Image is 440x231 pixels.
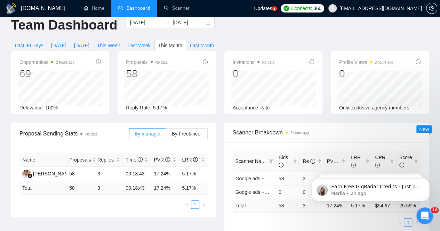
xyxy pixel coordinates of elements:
span: [DATE] [74,42,89,49]
td: 3 [95,167,123,181]
span: info-circle [375,163,380,167]
span: Bids [279,155,288,168]
span: info-circle [203,59,208,64]
span: info-circle [399,163,404,167]
button: [DATE] [70,40,93,51]
td: 17.24% [151,167,179,181]
span: user [330,6,335,11]
div: 0 [339,67,393,80]
td: 5.17% [179,167,207,181]
a: AC[PERSON_NAME] [22,171,73,176]
span: swap-right [164,20,170,25]
span: Profile Views [339,58,393,66]
span: LRR [351,155,361,168]
a: 5 [272,6,277,11]
span: info-circle [309,59,314,64]
button: right [199,200,208,209]
span: -- [272,105,275,110]
time: 2 hours ago [290,131,309,135]
li: 1 [404,218,412,226]
span: Updates [254,6,272,11]
span: info-circle [138,157,143,162]
span: right [414,220,418,224]
span: Dashboard [127,5,150,11]
span: info-circle [165,157,170,162]
span: info-circle [338,159,343,164]
span: Proposals [126,58,167,66]
img: AC [22,170,31,178]
span: By Freelancer [171,131,202,137]
button: [DATE] [47,40,70,51]
span: right [201,203,206,207]
a: setting [426,6,437,11]
span: Score [399,155,412,168]
img: logo [6,3,17,14]
button: left [395,218,404,226]
img: upwork-logo.png [283,6,289,11]
a: Google ads +meta (titles only) [235,176,300,181]
span: Invitations [233,58,274,66]
td: 58 [276,199,300,212]
span: PVR [327,158,343,164]
h1: Team Dashboard [11,17,117,33]
td: Total [19,181,66,195]
span: filter [269,159,273,163]
span: info-circle [310,159,315,164]
span: 360 [313,5,321,12]
span: [DATE] [51,42,66,49]
li: Next Page [199,200,208,209]
td: 58 [66,167,95,181]
th: Proposals [66,153,95,167]
td: Total [233,199,276,212]
a: Google ads +meta descriptions (Exact) [235,189,320,195]
time: 2 hours ago [56,60,74,64]
span: left [185,203,189,207]
span: Proposals [69,156,91,164]
button: This Month [154,40,186,51]
li: Previous Page [183,200,191,209]
iframe: Intercom live chat [416,207,433,224]
td: 0 [300,185,324,199]
span: 10 [431,207,439,213]
button: Last Week [124,40,154,51]
th: Replies [95,153,123,167]
td: 3 [300,172,324,185]
text: 5 [274,7,275,10]
button: right [412,218,421,226]
span: LRR [182,157,198,163]
span: Proposal Sending Stats [19,129,129,138]
a: homeHome [83,5,104,11]
div: 58 [126,67,167,80]
span: Only exclusive agency members [339,105,409,110]
span: info-circle [279,163,283,167]
span: filter [267,156,274,166]
span: Re [303,158,315,164]
iframe: Intercom notifications message [301,164,440,212]
span: PVR [154,157,170,163]
th: Name [19,153,66,167]
span: info-circle [416,59,421,64]
td: 3 [300,199,324,212]
a: 1 [191,201,199,208]
span: By manager [135,131,161,137]
input: End date [173,19,204,26]
span: This Month [158,42,182,49]
span: Replies [97,156,115,164]
time: 2 hours ago [375,60,393,64]
span: Relevance [19,105,42,110]
input: Start date [130,19,161,26]
span: Scanner Breakdown [233,128,421,137]
a: 1 [404,218,412,226]
td: 58 [66,181,95,195]
a: searchScanner [164,5,190,11]
button: Last 30 Days [11,40,47,51]
button: This Week [93,40,124,51]
span: Scanner Name [235,158,268,164]
span: Last Week [128,42,151,49]
span: Last Month [190,42,214,49]
td: 3 [95,181,123,195]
